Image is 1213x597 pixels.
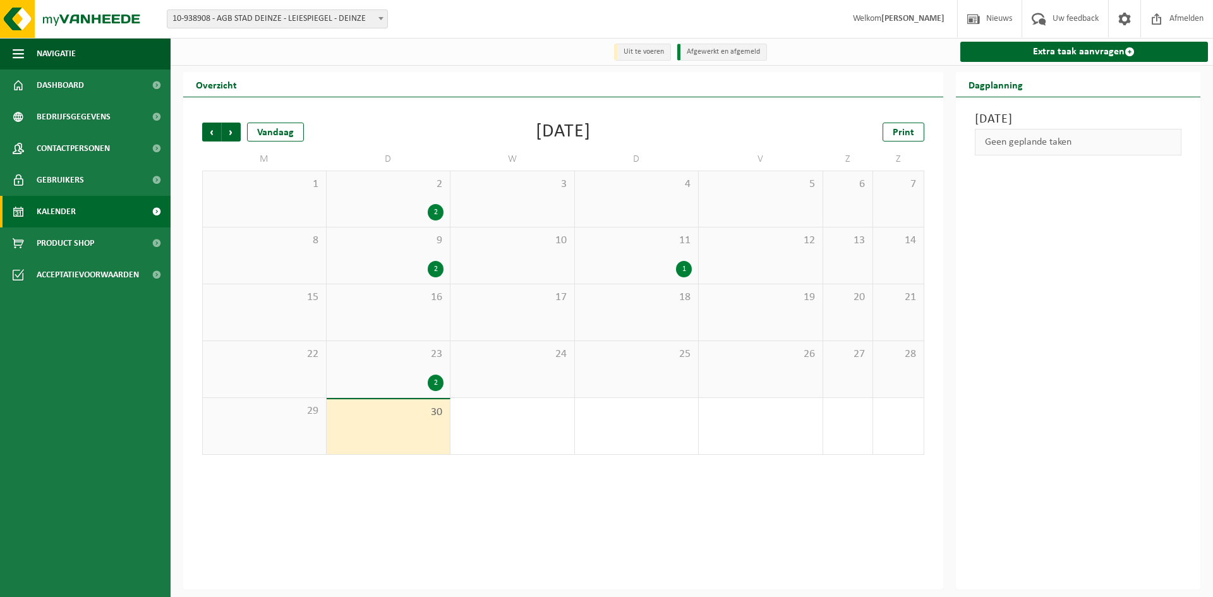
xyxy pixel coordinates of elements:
[37,38,76,69] span: Navigatie
[705,347,816,361] span: 26
[830,347,867,361] span: 27
[167,10,387,28] span: 10-938908 - AGB STAD DEINZE - LEIESPIEGEL - DEINZE
[428,375,444,391] div: 2
[676,261,692,277] div: 1
[333,234,444,248] span: 9
[209,347,320,361] span: 22
[202,148,327,171] td: M
[883,123,924,142] a: Print
[705,291,816,305] span: 19
[705,178,816,191] span: 5
[209,291,320,305] span: 15
[333,291,444,305] span: 16
[614,44,671,61] li: Uit te voeren
[428,261,444,277] div: 2
[879,347,917,361] span: 28
[37,227,94,259] span: Product Shop
[975,129,1182,155] div: Geen geplande taken
[575,148,699,171] td: D
[209,234,320,248] span: 8
[581,291,692,305] span: 18
[975,110,1182,129] h3: [DATE]
[37,69,84,101] span: Dashboard
[327,148,451,171] td: D
[333,406,444,419] span: 30
[222,123,241,142] span: Volgende
[581,347,692,361] span: 25
[879,178,917,191] span: 7
[823,148,874,171] td: Z
[879,291,917,305] span: 21
[873,148,924,171] td: Z
[202,123,221,142] span: Vorige
[167,9,388,28] span: 10-938908 - AGB STAD DEINZE - LEIESPIEGEL - DEINZE
[830,291,867,305] span: 20
[183,72,250,97] h2: Overzicht
[247,123,304,142] div: Vandaag
[333,178,444,191] span: 2
[37,101,111,133] span: Bedrijfsgegevens
[333,347,444,361] span: 23
[956,72,1035,97] h2: Dagplanning
[699,148,823,171] td: V
[37,133,110,164] span: Contactpersonen
[37,164,84,196] span: Gebruikers
[457,234,568,248] span: 10
[893,128,914,138] span: Print
[960,42,1209,62] a: Extra taak aanvragen
[209,404,320,418] span: 29
[830,178,867,191] span: 6
[457,347,568,361] span: 24
[450,148,575,171] td: W
[677,44,767,61] li: Afgewerkt en afgemeld
[581,178,692,191] span: 4
[37,196,76,227] span: Kalender
[428,204,444,220] div: 2
[457,178,568,191] span: 3
[879,234,917,248] span: 14
[37,259,139,291] span: Acceptatievoorwaarden
[881,14,944,23] strong: [PERSON_NAME]
[581,234,692,248] span: 11
[705,234,816,248] span: 12
[536,123,591,142] div: [DATE]
[830,234,867,248] span: 13
[209,178,320,191] span: 1
[457,291,568,305] span: 17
